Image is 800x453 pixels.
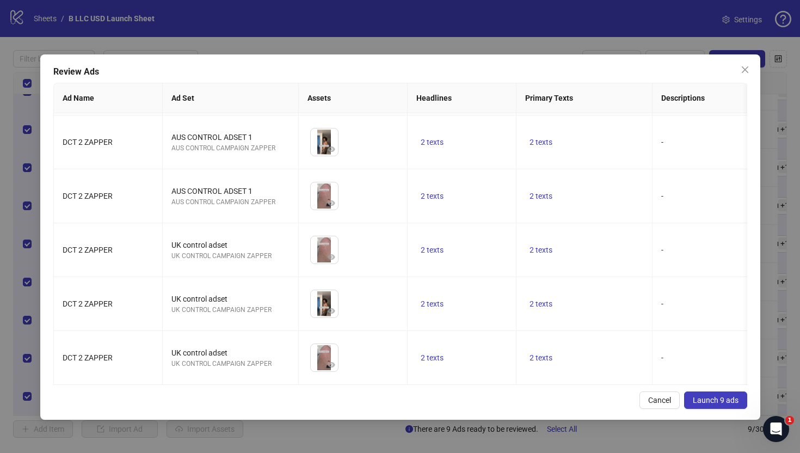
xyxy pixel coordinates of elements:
[328,307,335,315] span: eye
[416,297,448,310] button: 2 texts
[421,246,444,254] span: 2 texts
[639,391,680,409] button: Cancel
[653,83,789,113] th: Descriptions
[171,293,290,305] div: UK control adset
[525,243,557,256] button: 2 texts
[693,396,739,405] span: Launch 9 ads
[325,250,338,264] button: Preview
[299,83,408,113] th: Assets
[648,396,671,405] span: Cancel
[416,243,448,256] button: 2 texts
[661,246,663,254] span: -
[311,128,338,156] img: Asset 1
[684,391,747,409] button: Launch 9 ads
[171,251,290,261] div: UK CONTROL CAMPAIGN ZAPPER
[661,138,663,146] span: -
[763,416,789,442] iframe: Intercom live chat
[741,65,749,74] span: close
[416,136,448,149] button: 2 texts
[416,189,448,203] button: 2 texts
[661,192,663,200] span: -
[171,197,290,207] div: AUS CONTROL CAMPAIGN ZAPPER
[421,353,444,362] span: 2 texts
[325,143,338,156] button: Preview
[525,189,557,203] button: 2 texts
[525,297,557,310] button: 2 texts
[171,185,290,197] div: AUS CONTROL ADSET 1
[530,246,552,254] span: 2 texts
[63,192,113,200] span: DCT 2 ZAPPER
[421,192,444,200] span: 2 texts
[53,65,747,78] div: Review Ads
[171,239,290,251] div: UK control adset
[63,138,113,146] span: DCT 2 ZAPPER
[736,61,754,78] button: Close
[525,351,557,364] button: 2 texts
[416,351,448,364] button: 2 texts
[530,138,552,146] span: 2 texts
[421,138,444,146] span: 2 texts
[328,253,335,261] span: eye
[325,304,338,317] button: Preview
[171,347,290,359] div: UK control adset
[311,290,338,317] img: Asset 1
[63,246,113,254] span: DCT 2 ZAPPER
[530,299,552,308] span: 2 texts
[516,83,653,113] th: Primary Texts
[63,299,113,308] span: DCT 2 ZAPPER
[328,199,335,207] span: eye
[661,353,663,362] span: -
[421,299,444,308] span: 2 texts
[325,197,338,210] button: Preview
[785,416,794,425] span: 1
[311,236,338,264] img: Asset 1
[171,131,290,143] div: AUS CONTROL ADSET 1
[171,359,290,369] div: UK CONTROL CAMPAIGN ZAPPER
[54,83,163,113] th: Ad Name
[530,192,552,200] span: 2 texts
[530,353,552,362] span: 2 texts
[328,145,335,153] span: eye
[311,182,338,210] img: Asset 1
[171,305,290,315] div: UK CONTROL CAMPAIGN ZAPPER
[328,361,335,369] span: eye
[661,299,663,308] span: -
[525,136,557,149] button: 2 texts
[163,83,299,113] th: Ad Set
[63,353,113,362] span: DCT 2 ZAPPER
[171,143,290,154] div: AUS CONTROL CAMPAIGN ZAPPER
[325,358,338,371] button: Preview
[311,344,338,371] img: Asset 1
[408,83,516,113] th: Headlines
